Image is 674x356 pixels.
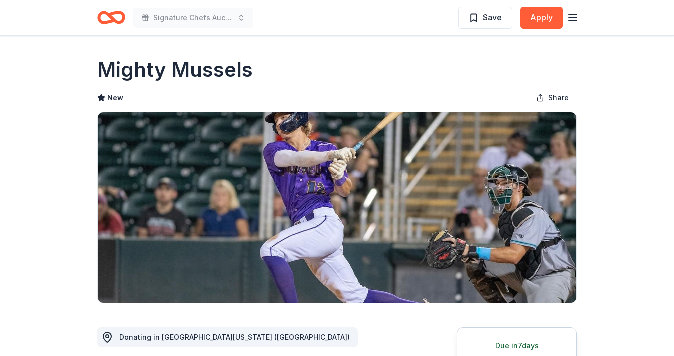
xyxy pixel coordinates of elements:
[107,92,123,104] span: New
[483,11,502,24] span: Save
[98,112,576,303] img: Image for Mighty Mussels
[458,7,512,29] button: Save
[469,340,564,352] div: Due in 7 days
[97,6,125,29] a: Home
[133,8,253,28] button: Signature Chefs Auction: Feeding Motherhood [GEOGRAPHIC_DATA][US_STATE]
[97,56,253,84] h1: Mighty Mussels
[528,88,577,108] button: Share
[548,92,569,104] span: Share
[153,12,233,24] span: Signature Chefs Auction: Feeding Motherhood [GEOGRAPHIC_DATA][US_STATE]
[119,333,350,341] span: Donating in [GEOGRAPHIC_DATA][US_STATE] ([GEOGRAPHIC_DATA])
[520,7,563,29] button: Apply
